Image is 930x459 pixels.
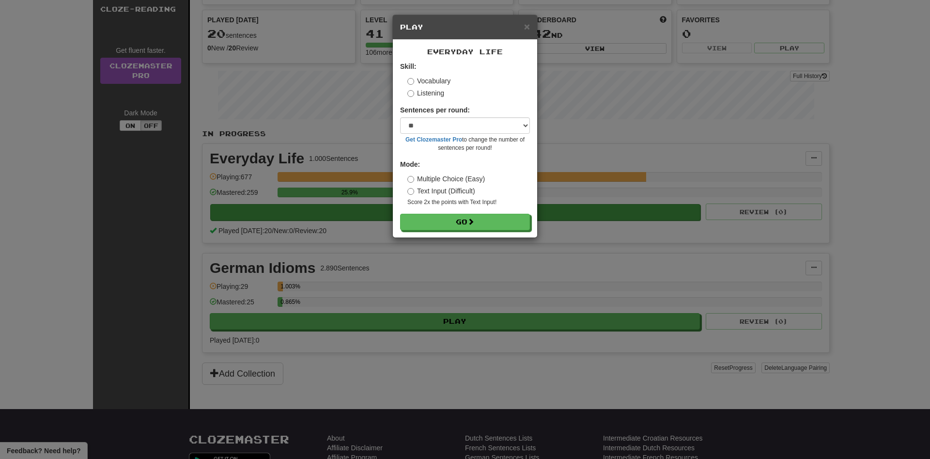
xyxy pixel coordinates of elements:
button: Close [524,21,530,32]
input: Vocabulary [407,78,414,85]
button: Go [400,214,530,230]
span: Everyday Life [427,47,503,56]
strong: Skill: [400,63,416,70]
a: Get Clozemaster Pro [405,136,462,143]
h5: Play [400,22,530,32]
label: Listening [407,88,444,98]
span: × [524,21,530,32]
input: Multiple Choice (Easy) [407,176,414,183]
label: Sentences per round: [400,105,470,115]
small: to change the number of sentences per round! [400,136,530,152]
label: Text Input (Difficult) [407,186,475,196]
input: Text Input (Difficult) [407,188,414,195]
input: Listening [407,90,414,97]
small: Score 2x the points with Text Input ! [407,198,530,206]
label: Multiple Choice (Easy) [407,174,485,184]
strong: Mode: [400,160,420,168]
label: Vocabulary [407,76,450,86]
